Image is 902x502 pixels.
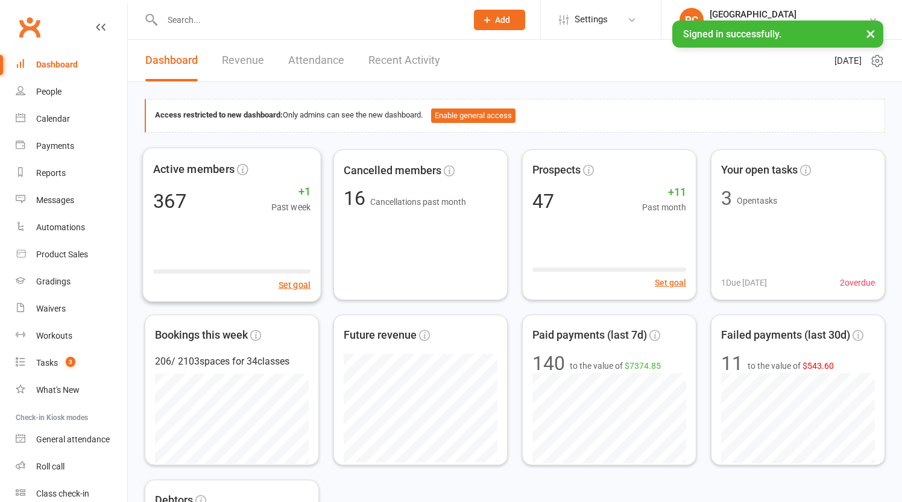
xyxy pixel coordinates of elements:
div: Roll call [36,462,65,471]
span: Paid payments (last 7d) [532,327,647,344]
div: Class check-in [36,489,89,498]
span: Settings [575,6,608,33]
a: Calendar [16,105,127,133]
a: General attendance kiosk mode [16,426,127,453]
a: Roll call [16,453,127,480]
button: Enable general access [431,108,516,123]
a: Dashboard [16,51,127,78]
a: Reports [16,160,127,187]
input: Search... [159,11,458,28]
span: Signed in successfully. [683,28,781,40]
span: Prospects [532,162,581,179]
div: 11 [721,354,743,373]
a: Tasks 3 [16,350,127,377]
div: Dashboard [36,60,78,69]
a: What's New [16,377,127,404]
a: People [16,78,127,105]
div: 3 [721,189,732,208]
span: [DATE] [834,54,862,68]
span: Your open tasks [721,162,798,179]
span: Failed payments (last 30d) [721,327,850,344]
strong: Access restricted to new dashboard: [155,110,283,119]
a: Automations [16,214,127,241]
a: Gradings [16,268,127,295]
a: Product Sales [16,241,127,268]
span: Add [495,15,510,25]
div: 47 [532,192,554,211]
div: PC [680,8,704,32]
div: People [36,87,61,96]
div: Payments [36,141,74,151]
a: Attendance [288,40,344,81]
div: Pollets Martial Arts - [GEOGRAPHIC_DATA] [710,20,868,31]
div: 206 / 2103 spaces for 34 classes [155,354,309,369]
a: Dashboard [145,40,198,81]
a: Payments [16,133,127,160]
div: Gradings [36,277,71,286]
span: to the value of [748,359,834,372]
span: Cancellations past month [370,196,466,206]
span: $543.60 [803,361,834,371]
div: Automations [36,222,85,232]
span: 1 Due [DATE] [721,276,767,289]
div: Reports [36,168,66,178]
div: General attendance [36,435,110,444]
a: Waivers [16,295,127,322]
span: Cancelled members [344,162,441,179]
div: Only admins can see the new dashboard. [155,108,875,123]
span: $7374.85 [625,361,661,371]
span: 3 [66,357,75,367]
a: Recent Activity [368,40,440,81]
button: × [860,20,881,46]
span: Future revenue [344,327,417,344]
div: 367 [153,191,186,211]
span: Past week [271,200,311,214]
span: Active members [153,160,235,178]
span: +1 [271,183,311,201]
span: +11 [642,184,686,201]
div: Waivers [36,304,66,313]
span: Bookings this week [155,327,248,344]
div: Calendar [36,114,70,124]
span: Open tasks [737,196,777,206]
span: Past month [642,201,686,214]
span: 16 [344,186,370,209]
a: Messages [16,187,127,214]
div: Product Sales [36,249,88,259]
div: 140 [532,354,565,373]
button: Set goal [279,277,311,291]
div: Workouts [36,331,72,340]
div: [GEOGRAPHIC_DATA] [710,9,868,20]
div: What's New [36,385,80,395]
span: 2 overdue [840,276,875,289]
div: Messages [36,195,74,205]
span: to the value of [570,359,661,372]
button: Add [474,10,525,30]
a: Clubworx [14,12,45,42]
button: Set goal [655,276,686,289]
div: Tasks [36,358,58,368]
a: Workouts [16,322,127,350]
a: Revenue [222,40,264,81]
